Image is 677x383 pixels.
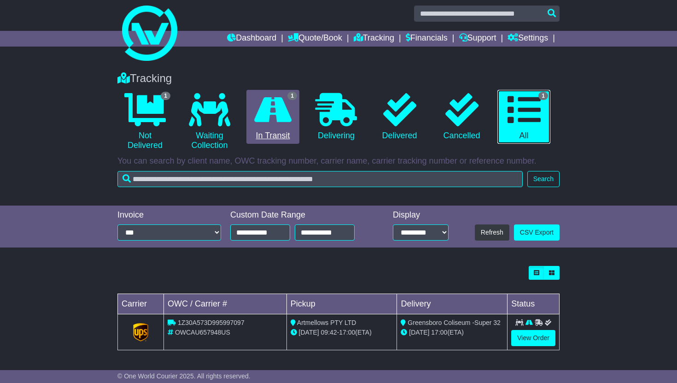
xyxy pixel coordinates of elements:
[133,323,149,342] img: GetCarrierServiceLogo
[409,329,429,336] span: [DATE]
[527,171,560,187] button: Search
[354,31,394,47] a: Tracking
[435,90,488,144] a: Cancelled
[288,31,342,47] a: Quote/Book
[227,31,276,47] a: Dashboard
[538,92,548,100] span: 1
[118,294,164,314] td: Carrier
[117,90,173,154] a: 1 Not Delivered
[497,90,550,144] a: 1 All
[297,319,356,326] span: Artmellows PTY LTD
[175,329,230,336] span: OWCAU657948US
[408,319,501,326] span: Greensboro Coliseum -Super 32
[230,210,372,220] div: Custom Date Range
[459,31,496,47] a: Support
[117,210,221,220] div: Invoice
[291,328,393,337] div: - (ETA)
[113,72,564,85] div: Tracking
[321,329,337,336] span: 09:42
[164,294,287,314] td: OWC / Carrier #
[182,90,237,154] a: Waiting Collection
[406,31,448,47] a: Financials
[475,224,509,241] button: Refresh
[401,328,503,337] div: (ETA)
[117,156,560,166] p: You can search by client name, OWC tracking number, carrier name, carrier tracking number or refe...
[514,224,560,241] a: CSV Export
[299,329,319,336] span: [DATE]
[393,210,449,220] div: Display
[508,31,548,47] a: Settings
[286,294,397,314] td: Pickup
[287,92,297,100] span: 1
[397,294,508,314] td: Delivery
[508,294,560,314] td: Status
[117,372,251,380] span: © One World Courier 2025. All rights reserved.
[309,90,364,144] a: Delivering
[178,319,245,326] span: 1Z30A573D995997097
[161,92,170,100] span: 1
[246,90,299,144] a: 1 In Transit
[339,329,355,336] span: 17:00
[373,90,426,144] a: Delivered
[511,330,555,346] a: View Order
[431,329,447,336] span: 17:00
